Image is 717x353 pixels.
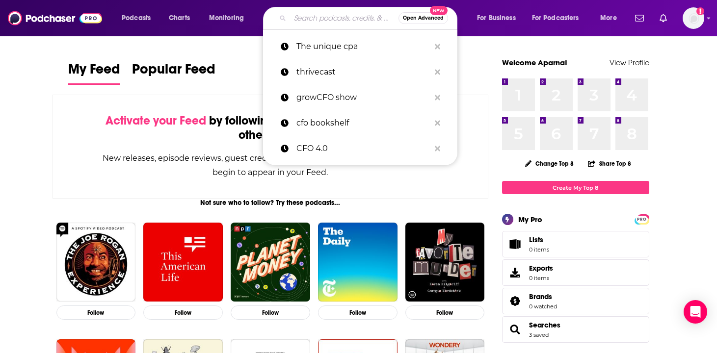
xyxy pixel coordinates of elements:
[132,61,215,85] a: Popular Feed
[502,288,649,314] span: Brands
[529,275,553,281] span: 0 items
[106,113,206,128] span: Activate your Feed
[102,151,439,179] div: New releases, episode reviews, guest credits, and personalized recommendations will begin to appe...
[53,199,489,207] div: Not sure who to follow? Try these podcasts...
[529,264,553,273] span: Exports
[526,10,593,26] button: open menu
[296,136,430,161] p: CFO 4.0
[202,10,257,26] button: open menu
[529,331,549,338] a: 3 saved
[405,223,485,302] img: My Favorite Murder with Karen Kilgariff and Georgia Hardstark
[470,10,528,26] button: open menu
[115,10,163,26] button: open menu
[636,216,648,223] span: PRO
[505,323,525,336] a: Searches
[318,305,398,320] button: Follow
[143,305,223,320] button: Follow
[263,59,457,85] a: thrivecast
[529,235,543,244] span: Lists
[683,7,704,29] img: User Profile
[502,259,649,286] a: Exports
[296,59,430,85] p: thrivecast
[529,292,552,301] span: Brands
[430,6,448,15] span: New
[169,11,190,25] span: Charts
[102,114,439,142] div: by following Podcasts, Creators, Lists, and other Users!
[532,11,579,25] span: For Podcasters
[529,303,557,310] a: 0 watched
[529,246,549,253] span: 0 items
[56,223,136,302] img: The Joe Rogan Experience
[593,10,629,26] button: open menu
[684,300,707,324] div: Open Intercom Messenger
[683,7,704,29] button: Show profile menu
[631,10,648,26] a: Show notifications dropdown
[122,11,151,25] span: Podcasts
[56,305,136,320] button: Follow
[518,215,542,224] div: My Pro
[296,110,430,136] p: cfo bookshelf
[519,157,580,170] button: Change Top 8
[296,85,430,110] p: growCFO show
[696,7,704,15] svg: Add a profile image
[263,34,457,59] a: The unique cpa
[502,316,649,343] span: Searches
[502,181,649,194] a: Create My Top 8
[610,58,649,67] a: View Profile
[505,266,525,279] span: Exports
[398,12,448,24] button: Open AdvancedNew
[231,223,310,302] img: Planet Money
[296,34,430,59] p: The unique cpa
[529,235,549,244] span: Lists
[162,10,196,26] a: Charts
[636,215,648,223] a: PRO
[600,11,617,25] span: More
[272,7,467,29] div: Search podcasts, credits, & more...
[502,58,567,67] a: Welcome Aparna!
[318,223,398,302] img: The Daily
[143,223,223,302] img: This American Life
[263,136,457,161] a: CFO 4.0
[529,321,560,329] a: Searches
[587,154,632,173] button: Share Top 8
[231,305,310,320] button: Follow
[502,231,649,257] a: Lists
[683,7,704,29] span: Logged in as AparnaKulkarni
[132,61,215,83] span: Popular Feed
[263,110,457,136] a: cfo bookshelf
[505,237,525,251] span: Lists
[505,294,525,308] a: Brands
[477,11,516,25] span: For Business
[529,292,557,301] a: Brands
[8,9,102,27] img: Podchaser - Follow, Share and Rate Podcasts
[403,16,444,21] span: Open Advanced
[68,61,120,83] span: My Feed
[405,305,485,320] button: Follow
[263,85,457,110] a: growCFO show
[656,10,671,26] a: Show notifications dropdown
[209,11,244,25] span: Monitoring
[68,61,120,85] a: My Feed
[290,10,398,26] input: Search podcasts, credits, & more...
